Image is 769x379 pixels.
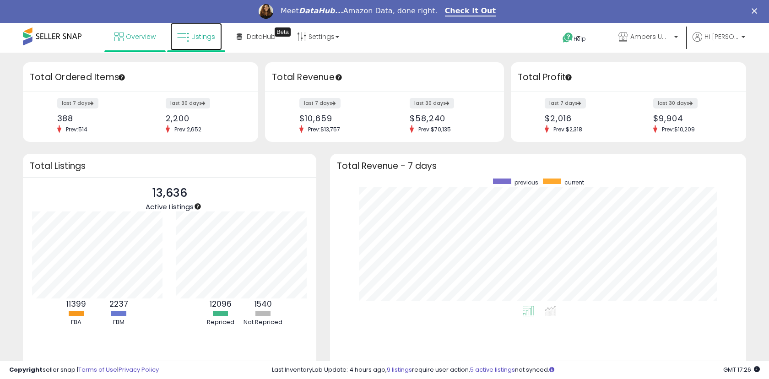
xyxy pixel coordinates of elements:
label: last 30 days [653,98,698,108]
div: Tooltip anchor [564,73,573,81]
div: $9,904 [653,114,730,123]
b: 12096 [210,298,232,309]
label: last 7 days [545,98,586,108]
a: Settings [290,23,346,50]
span: Prev: $70,135 [414,125,455,133]
div: Tooltip anchor [118,73,126,81]
i: Get Help [562,32,574,43]
span: Prev: 514 [61,125,92,133]
span: DataHub [247,32,276,41]
label: last 30 days [410,98,454,108]
h3: Total Ordered Items [30,71,251,84]
div: Meet Amazon Data, done right. [281,6,438,16]
a: Hi [PERSON_NAME] [693,32,745,53]
span: Listings [191,32,215,41]
b: 1540 [255,298,272,309]
div: seller snap | | [9,366,159,374]
h3: Total Listings [30,162,309,169]
div: FBM [98,318,139,327]
div: $2,016 [545,114,622,123]
div: Tooltip anchor [194,202,202,211]
label: last 7 days [57,98,98,108]
label: last 7 days [299,98,341,108]
b: 11399 [66,298,86,309]
strong: Copyright [9,365,43,374]
h3: Total Revenue - 7 days [337,162,739,169]
a: Overview [108,23,162,50]
span: Prev: $10,209 [657,125,699,133]
span: Help [574,35,586,43]
span: Prev: $13,757 [303,125,345,133]
span: 2025-09-16 17:26 GMT [723,365,760,374]
b: 2237 [109,298,128,309]
a: Check It Out [445,6,496,16]
span: Active Listings [146,202,194,211]
a: Ambers Umbrella [612,23,685,53]
a: Help [555,25,604,53]
a: Terms of Use [78,365,117,374]
a: 5 active listings [470,365,515,374]
a: Privacy Policy [119,365,159,374]
h3: Total Profit [518,71,739,84]
div: Not Repriced [243,318,284,327]
div: 2,200 [166,114,243,123]
div: $10,659 [299,114,378,123]
i: DataHub... [299,6,343,15]
a: Listings [170,23,222,50]
span: Prev: 2,652 [170,125,206,133]
div: 388 [57,114,134,123]
span: Ambers Umbrella [630,32,672,41]
label: last 30 days [166,98,210,108]
div: Tooltip anchor [275,27,291,37]
div: Repriced [200,318,241,327]
h3: Total Revenue [272,71,497,84]
div: FBA [55,318,97,327]
span: Overview [126,32,156,41]
span: previous [514,179,538,186]
div: Close [752,8,761,14]
i: Click here to read more about un-synced listings. [549,367,554,373]
a: DataHub [230,23,282,50]
span: Prev: $2,318 [549,125,587,133]
img: Profile image for Georgie [259,4,273,19]
span: Hi [PERSON_NAME] [704,32,739,41]
div: Tooltip anchor [335,73,343,81]
a: 9 listings [387,365,412,374]
div: $58,240 [410,114,488,123]
p: 13,636 [146,184,194,202]
div: Last InventoryLab Update: 4 hours ago, require user action, not synced. [272,366,760,374]
span: current [564,179,584,186]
